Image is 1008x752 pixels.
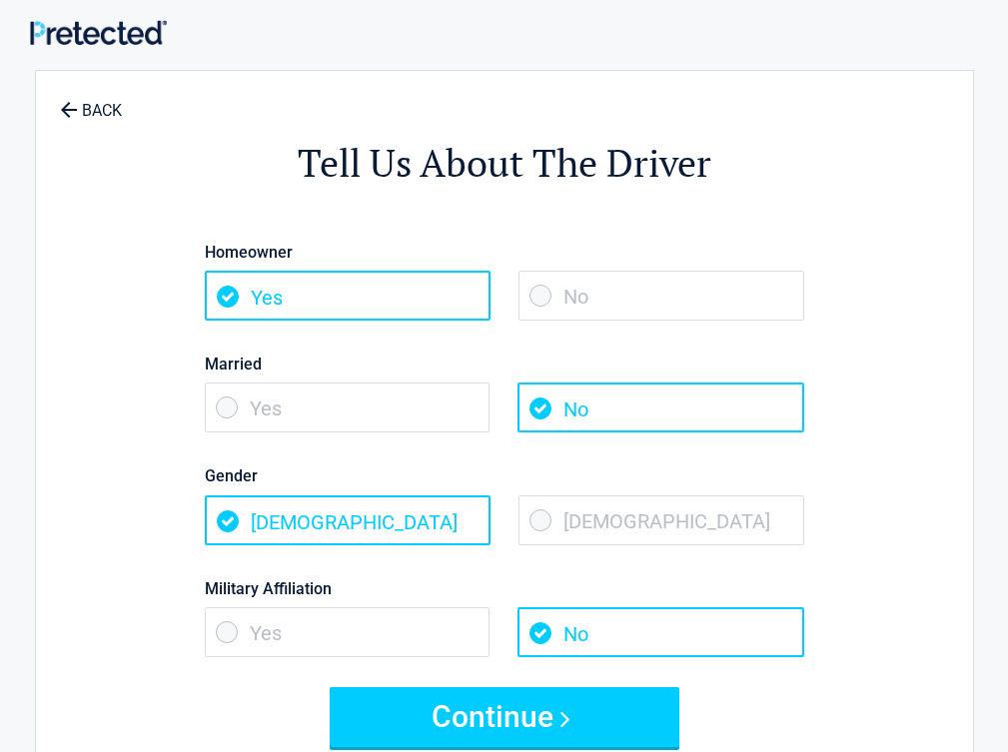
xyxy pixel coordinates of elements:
span: No [517,607,803,657]
a: BACK [56,84,126,119]
label: Military Affiliation [205,575,804,602]
span: No [517,382,803,432]
span: [DEMOGRAPHIC_DATA] [518,495,804,545]
span: No [518,271,804,321]
label: Homeowner [205,239,804,266]
span: Yes [205,271,491,321]
span: Yes [205,607,491,657]
span: [DEMOGRAPHIC_DATA] [205,495,491,545]
span: Yes [205,382,491,432]
button: Continue [330,687,679,747]
img: Main Logo [30,20,167,45]
label: Gender [205,462,804,489]
h2: Tell Us About The Driver [146,138,863,189]
label: Married [205,351,804,377]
